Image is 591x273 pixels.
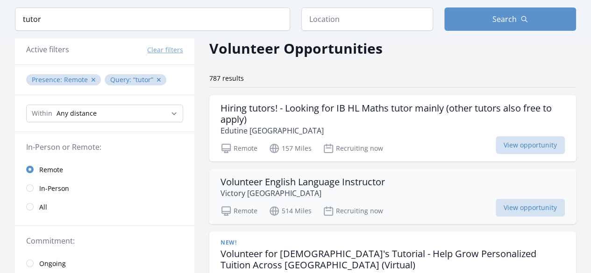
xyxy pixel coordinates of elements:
span: Remote [39,165,63,175]
p: Remote [221,143,257,154]
button: ✕ [91,75,96,84]
span: View opportunity [496,136,565,154]
p: Edutine [GEOGRAPHIC_DATA] [221,125,565,136]
span: Query : [110,75,133,84]
span: 787 results [209,74,244,83]
button: ✕ [156,75,162,84]
h3: Volunteer English Language Instructor [221,176,385,188]
span: View opportunity [496,199,565,217]
p: 514 Miles [269,205,312,217]
legend: Commitment: [26,235,183,246]
a: Hiring tutors! - Looking for IB HL Maths tutor mainly (other tutors also free to apply) Edutine [... [209,95,576,161]
h2: Volunteer Opportunities [209,38,383,59]
a: In-Person [15,179,194,197]
a: Ongoing [15,254,194,273]
span: Search [492,14,517,25]
input: Location [301,7,433,31]
a: Remote [15,160,194,179]
select: Search Radius [26,105,183,122]
p: Remote [221,205,257,217]
p: Recruiting now [323,143,383,154]
p: Victory [GEOGRAPHIC_DATA] [221,188,385,199]
p: 157 Miles [269,143,312,154]
span: All [39,203,47,212]
a: Volunteer English Language Instructor Victory [GEOGRAPHIC_DATA] Remote 514 Miles Recruiting now V... [209,169,576,224]
p: Recruiting now [323,205,383,217]
span: Presence : [32,75,64,84]
span: Remote [64,75,88,84]
span: In-Person [39,184,69,193]
input: Keyword [15,7,290,31]
button: Search [444,7,576,31]
h3: Volunteer for [DEMOGRAPHIC_DATA]'s Tutorial - Help Grow Personalized Tuition Across [GEOGRAPHIC_D... [221,248,565,271]
h3: Active filters [26,44,69,55]
span: Ongoing [39,259,66,268]
legend: In-Person or Remote: [26,141,183,153]
span: New! [221,239,236,246]
button: Clear filters [147,45,183,55]
a: All [15,197,194,216]
q: tutor [133,75,153,84]
h3: Hiring tutors! - Looking for IB HL Maths tutor mainly (other tutors also free to apply) [221,103,565,125]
